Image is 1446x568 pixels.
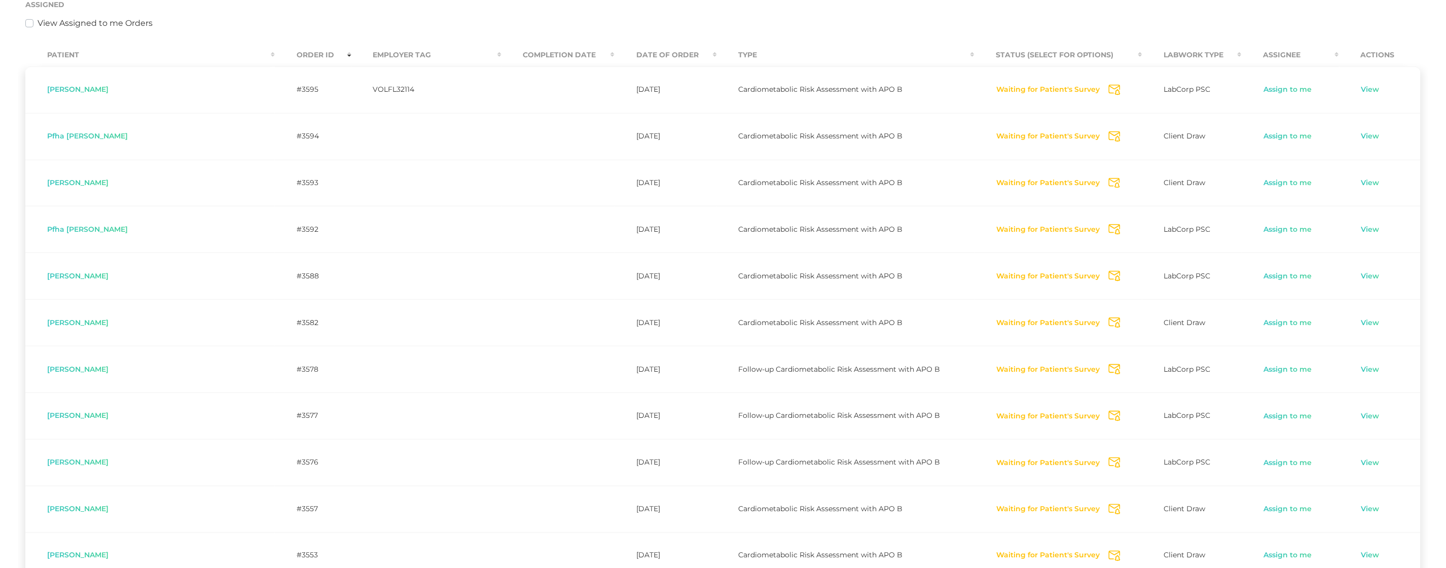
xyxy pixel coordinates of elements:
[1263,318,1313,328] a: Assign to me
[1164,85,1211,94] span: LabCorp PSC
[1109,85,1120,95] svg: Send Notification
[1164,411,1211,420] span: LabCorp PSC
[1242,44,1339,66] th: Assignee : activate to sort column ascending
[974,44,1142,66] th: Status (Select for Options) : activate to sort column ascending
[1361,365,1380,375] a: View
[275,346,351,393] td: #3578
[1263,271,1313,281] a: Assign to me
[275,253,351,299] td: #3588
[1361,551,1380,561] a: View
[275,44,351,66] th: Order ID : activate to sort column ascending
[1142,44,1242,66] th: Labwork Type : activate to sort column ascending
[739,411,941,420] span: Follow-up Cardiometabolic Risk Assessment with APO B
[614,439,717,486] td: [DATE]
[275,299,351,346] td: #3582
[275,66,351,113] td: #3595
[25,1,64,9] label: Assigned
[275,160,351,206] td: #3593
[717,44,974,66] th: Type : activate to sort column ascending
[1164,365,1211,374] span: LabCorp PSC
[47,271,109,280] span: [PERSON_NAME]
[739,225,903,234] span: Cardiometabolic Risk Assessment with APO B
[1361,178,1380,188] a: View
[1109,551,1120,561] svg: Send Notification
[1109,457,1120,468] svg: Send Notification
[1361,318,1380,328] a: View
[1109,504,1120,515] svg: Send Notification
[996,504,1101,514] button: Waiting for Patient's Survey
[1164,225,1211,234] span: LabCorp PSC
[1263,504,1313,514] a: Assign to me
[1361,458,1380,468] a: View
[614,206,717,253] td: [DATE]
[47,131,128,140] span: Pfha [PERSON_NAME]
[1164,271,1211,280] span: LabCorp PSC
[739,131,903,140] span: Cardiometabolic Risk Assessment with APO B
[1164,457,1211,467] span: LabCorp PSC
[38,17,153,29] label: View Assigned to me Orders
[996,411,1101,421] button: Waiting for Patient's Survey
[1263,225,1313,235] a: Assign to me
[614,253,717,299] td: [DATE]
[1263,365,1313,375] a: Assign to me
[1164,551,1206,560] span: Client Draw
[996,318,1101,328] button: Waiting for Patient's Survey
[25,44,275,66] th: Patient : activate to sort column ascending
[996,178,1101,188] button: Waiting for Patient's Survey
[1263,411,1313,421] a: Assign to me
[47,225,128,234] span: Pfha [PERSON_NAME]
[1361,225,1380,235] a: View
[1109,271,1120,281] svg: Send Notification
[1109,364,1120,375] svg: Send Notification
[1164,131,1206,140] span: Client Draw
[614,486,717,532] td: [DATE]
[739,504,903,513] span: Cardiometabolic Risk Assessment with APO B
[351,66,501,113] td: VOLFL32114
[1263,178,1313,188] a: Assign to me
[1109,178,1120,189] svg: Send Notification
[1361,85,1380,95] a: View
[996,225,1101,235] button: Waiting for Patient's Survey
[739,85,903,94] span: Cardiometabolic Risk Assessment with APO B
[614,44,717,66] th: Date Of Order : activate to sort column ascending
[1109,131,1120,142] svg: Send Notification
[614,346,717,393] td: [DATE]
[996,131,1101,141] button: Waiting for Patient's Survey
[1339,44,1421,66] th: Actions
[1361,131,1380,141] a: View
[996,85,1101,95] button: Waiting for Patient's Survey
[47,318,109,327] span: [PERSON_NAME]
[614,160,717,206] td: [DATE]
[1164,178,1206,187] span: Client Draw
[996,365,1101,375] button: Waiting for Patient's Survey
[47,457,109,467] span: [PERSON_NAME]
[275,439,351,486] td: #3576
[1361,504,1380,514] a: View
[1164,504,1206,513] span: Client Draw
[501,44,615,66] th: Completion Date : activate to sort column ascending
[47,551,109,560] span: [PERSON_NAME]
[1361,411,1380,421] a: View
[47,504,109,513] span: [PERSON_NAME]
[1263,85,1313,95] a: Assign to me
[739,271,903,280] span: Cardiometabolic Risk Assessment with APO B
[614,113,717,160] td: [DATE]
[996,458,1101,468] button: Waiting for Patient's Survey
[351,44,501,66] th: Employer Tag : activate to sort column ascending
[739,551,903,560] span: Cardiometabolic Risk Assessment with APO B
[614,299,717,346] td: [DATE]
[1164,318,1206,327] span: Client Draw
[614,393,717,439] td: [DATE]
[47,178,109,187] span: [PERSON_NAME]
[1109,317,1120,328] svg: Send Notification
[275,113,351,160] td: #3594
[1109,411,1120,421] svg: Send Notification
[1361,271,1380,281] a: View
[996,551,1101,561] button: Waiting for Patient's Survey
[1263,551,1313,561] a: Assign to me
[739,457,941,467] span: Follow-up Cardiometabolic Risk Assessment with APO B
[614,66,717,113] td: [DATE]
[996,271,1101,281] button: Waiting for Patient's Survey
[47,85,109,94] span: [PERSON_NAME]
[1263,131,1313,141] a: Assign to me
